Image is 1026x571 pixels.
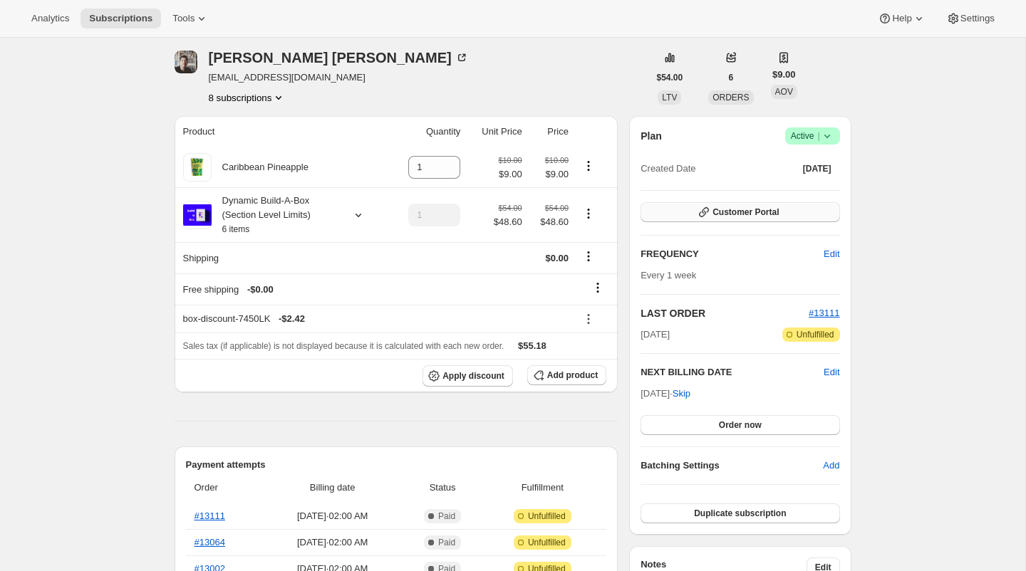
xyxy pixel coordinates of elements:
[528,510,566,522] span: Unfulfilled
[641,162,695,176] span: Created Date
[279,312,305,326] span: - $2.42
[528,537,566,548] span: Unfulfilled
[545,156,569,164] small: $10.00
[720,68,742,88] button: 6
[527,365,606,385] button: Add product
[960,13,995,24] span: Settings
[938,9,1003,28] button: Settings
[388,116,465,147] th: Quantity
[527,116,573,147] th: Price
[212,194,340,236] div: Dynamic Build-A-Box (Section Level Limits)
[209,70,469,85] span: [EMAIL_ADDRESS][DOMAIN_NAME]
[712,206,779,218] span: Customer Portal
[407,481,479,495] span: Status
[175,116,389,147] th: Product
[23,9,78,28] button: Analytics
[499,167,522,182] span: $9.00
[817,130,819,142] span: |
[814,454,848,477] button: Add
[641,459,823,473] h6: Batching Settings
[641,328,670,342] span: [DATE]
[664,382,699,405] button: Skip
[494,215,522,229] span: $48.60
[641,503,839,523] button: Duplicate subscription
[267,481,398,495] span: Billing date
[183,341,504,351] span: Sales tax (if applicable) is not displayed because it is calculated with each new order.
[267,535,398,550] span: [DATE] · 02:00 AM
[641,306,809,320] h2: LAST ORDER
[209,90,286,105] button: Product actions
[175,242,389,273] th: Shipping
[729,72,734,83] span: 6
[641,388,690,399] span: [DATE] ·
[803,163,831,174] span: [DATE]
[641,202,839,222] button: Customer Portal
[547,370,598,381] span: Add product
[186,472,263,503] th: Order
[673,387,690,401] span: Skip
[641,129,662,143] h2: Plan
[164,9,217,28] button: Tools
[499,156,522,164] small: $10.00
[824,365,839,379] button: Edit
[423,365,513,387] button: Apply discount
[531,215,569,229] span: $48.60
[657,72,683,83] span: $54.00
[183,283,569,297] div: Free shipping
[809,306,839,320] button: #13111
[892,13,911,24] span: Help
[186,458,607,472] h2: Payment attempts
[438,510,455,522] span: Paid
[247,283,274,297] span: - $0.00
[641,415,839,435] button: Order now
[694,508,786,519] span: Duplicate subscription
[267,509,398,523] span: [DATE] · 02:00 AM
[577,206,600,221] button: Product actions
[545,204,569,212] small: $54.00
[487,481,598,495] span: Fulfillment
[641,270,696,281] span: Every 1 week
[81,9,161,28] button: Subscriptions
[518,340,546,351] span: $55.18
[775,87,793,97] span: AOV
[869,9,934,28] button: Help
[809,308,839,318] a: #13111
[824,247,839,261] span: Edit
[823,459,839,473] span: Add
[212,160,309,174] div: Caribbean Pineapple
[545,253,569,263] span: $0.00
[31,13,69,24] span: Analytics
[499,204,522,212] small: $54.00
[209,51,469,65] div: [PERSON_NAME] [PERSON_NAME]
[719,419,762,431] span: Order now
[662,93,677,103] span: LTV
[172,13,195,24] span: Tools
[794,159,840,179] button: [DATE]
[183,312,569,326] div: box-discount-7450LK
[791,129,834,143] span: Active
[438,537,455,548] span: Paid
[577,248,600,264] button: Shipping actions
[648,68,692,88] button: $54.00
[89,13,152,24] span: Subscriptions
[465,116,526,147] th: Unit Price
[195,510,225,521] a: #13111
[712,93,749,103] span: ORDERS
[815,243,848,266] button: Edit
[577,158,600,174] button: Product actions
[772,68,796,82] span: $9.00
[442,370,504,382] span: Apply discount
[641,365,824,379] h2: NEXT BILLING DATE
[641,247,824,261] h2: FREQUENCY
[531,167,569,182] span: $9.00
[222,224,250,234] small: 6 items
[195,537,225,548] a: #13064
[175,51,197,73] span: Adrian Andrade
[797,329,834,340] span: Unfulfilled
